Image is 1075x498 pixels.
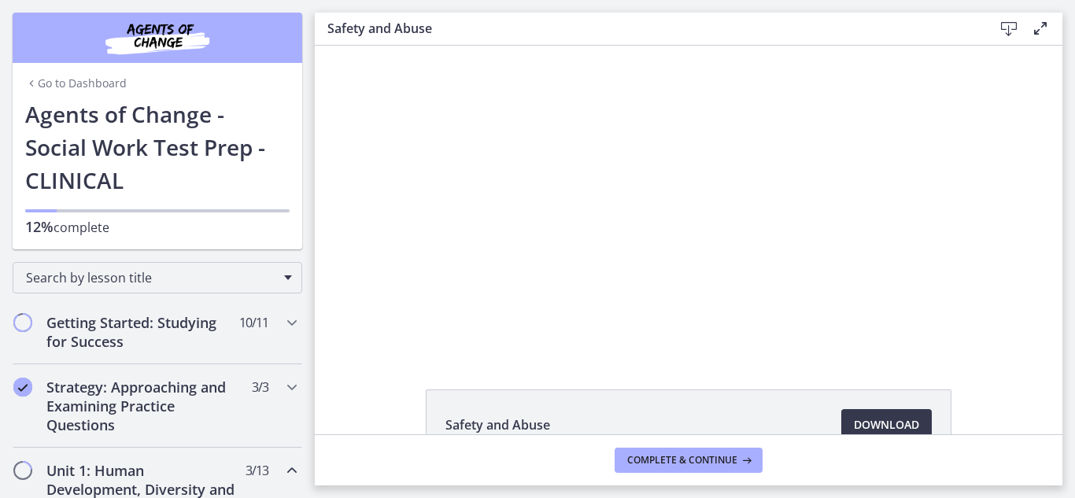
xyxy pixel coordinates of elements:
span: 3 / 13 [246,461,268,480]
h1: Agents of Change - Social Work Test Prep - CLINICAL [25,98,290,197]
span: Download [854,415,919,434]
i: Completed [13,378,32,397]
span: Search by lesson title [26,269,276,286]
p: complete [25,217,290,237]
span: 3 / 3 [252,378,268,397]
span: 12% [25,217,54,236]
img: Agents of Change [63,19,252,57]
span: Complete & continue [627,454,737,467]
button: Complete & continue [615,448,763,473]
span: Safety and Abuse [445,415,550,434]
h2: Getting Started: Studying for Success [46,313,238,351]
h2: Strategy: Approaching and Examining Practice Questions [46,378,238,434]
h3: Safety and Abuse [327,19,968,38]
div: Search by lesson title [13,262,302,293]
span: 10 / 11 [239,313,268,332]
a: Download [841,409,932,441]
iframe: Video Lesson [315,46,1062,353]
a: Go to Dashboard [25,76,127,91]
